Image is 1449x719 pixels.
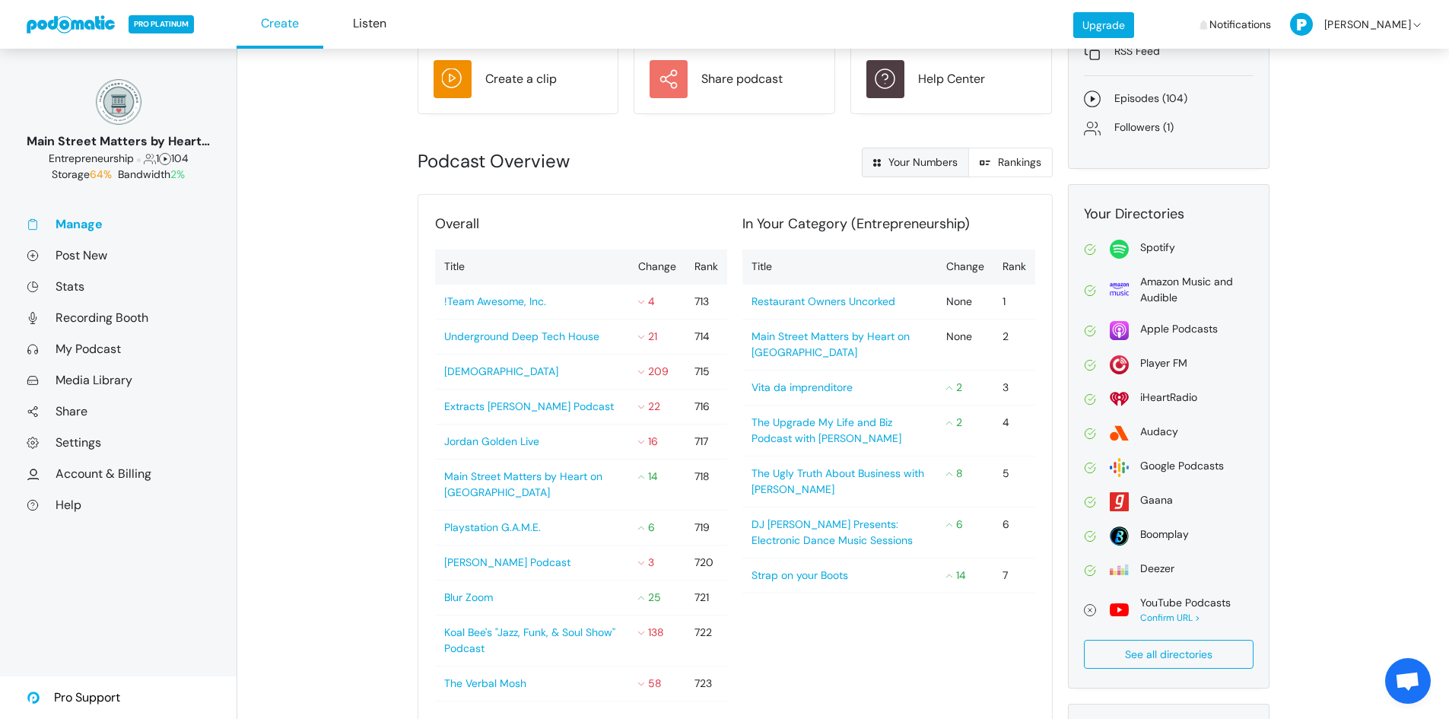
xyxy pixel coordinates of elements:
[629,546,685,581] td: 3
[237,1,323,49] a: Create
[1110,240,1129,259] img: spotify-814d7a4412f2fa8a87278c8d4c03771221523d6a641bdc26ea993aaf80ac4ffe.svg
[685,616,727,667] td: 722
[27,278,210,294] a: Stats
[1110,355,1129,374] img: player_fm-2f731f33b7a5920876a6a59fec1291611fade0905d687326e1933154b96d4679.svg
[1209,2,1271,47] span: Notifications
[444,399,614,413] a: Extracts [PERSON_NAME] Podcast
[629,581,685,616] td: 25
[49,151,134,165] span: Business: Entrepreneurship
[27,497,210,513] a: Help
[1084,390,1254,409] a: iHeartRadio
[1140,240,1175,256] div: Spotify
[1084,204,1254,224] div: Your Directories
[1084,561,1254,580] a: Deezer
[1140,611,1231,625] div: Confirm URL >
[1110,280,1129,299] img: amazon-69639c57110a651e716f65801135d36e6b1b779905beb0b1c95e1d99d62ebab9.svg
[27,247,210,263] a: Post New
[444,555,570,569] a: [PERSON_NAME] Podcast
[1110,458,1129,477] img: google-2dbf3626bd965f54f93204bbf7eeb1470465527e396fa5b4ad72d911f40d0c40.svg
[435,250,630,285] th: Title
[685,581,727,616] td: 721
[27,434,210,450] a: Settings
[629,320,685,355] td: 21
[444,434,539,448] a: Jordan Golden Live
[1110,424,1129,443] img: audacy-5d0199fadc8dc77acc7c395e9e27ef384d0cbdead77bf92d3603ebf283057071.svg
[1110,321,1129,340] img: apple-26106266178e1f815f76c7066005aa6211188c2910869e7447b8cdd3a6512788.svg
[1084,355,1254,374] a: Player FM
[1140,424,1178,440] div: Audacy
[1140,527,1189,542] div: Boomplay
[742,250,937,285] th: Title
[118,167,185,181] span: Bandwidth
[326,1,413,49] a: Listen
[993,457,1035,507] td: 5
[444,329,599,343] a: Underground Deep Tech House
[444,469,602,499] a: Main Street Matters by Heart on [GEOGRAPHIC_DATA]
[685,250,727,285] th: Rank
[1140,595,1231,611] div: YouTube Podcasts
[629,250,685,285] th: Change
[752,294,895,308] a: Restaurant Owners Uncorked
[752,466,924,496] a: The Ugly Truth About Business with [PERSON_NAME]
[685,511,727,546] td: 719
[993,371,1035,406] td: 3
[629,667,685,702] td: 58
[27,341,210,357] a: My Podcast
[752,380,853,394] a: Vita da imprenditore
[1084,43,1254,60] a: RSS Feed
[968,148,1053,177] a: Rankings
[96,79,141,125] img: 150x150_17130234.png
[937,285,993,320] td: None
[937,507,993,558] td: 6
[1290,2,1423,47] a: [PERSON_NAME]
[434,60,603,98] a: Create a clip
[685,425,727,460] td: 717
[444,520,541,534] a: Playstation G.A.M.E.
[1084,91,1254,107] a: Episodes (104)
[418,148,728,175] div: Podcast Overview
[1084,458,1254,477] a: Google Podcasts
[1110,492,1129,511] img: gaana-acdc428d6f3a8bcf3dfc61bc87d1a5ed65c1dda5025f5609f03e44ab3dd96560.svg
[1084,595,1254,625] a: YouTube Podcasts Confirm URL >
[1110,527,1129,546] img: boomplay-2b96be17c781bb6067f62690a2aa74937c828758cf5668dffdf1db111eff7552.svg
[27,372,210,388] a: Media Library
[752,329,910,359] a: Main Street Matters by Heart on [GEOGRAPHIC_DATA]
[1084,424,1254,443] a: Audacy
[701,70,783,88] div: Share podcast
[1110,600,1129,619] img: youtube-a762549b032a4d8d7c7d8c7d6f94e90d57091a29b762dad7ef63acd86806a854.svg
[937,457,993,507] td: 8
[629,425,685,460] td: 16
[685,320,727,355] td: 714
[1140,274,1254,306] div: Amazon Music and Audible
[1110,390,1129,409] img: i_heart_radio-0fea502c98f50158959bea423c94b18391c60ffcc3494be34c3ccd60b54f1ade.svg
[752,568,848,582] a: Strap on your Boots
[629,285,685,320] td: 4
[170,167,185,181] span: 2%
[1385,658,1431,704] div: Open chat
[1073,12,1134,38] a: Upgrade
[1140,458,1224,474] div: Google Podcasts
[1084,119,1254,136] a: Followers (1)
[1290,13,1313,36] img: P-50-ab8a3cff1f42e3edaa744736fdbd136011fc75d0d07c0e6946c3d5a70d29199b.png
[27,132,210,151] div: Main Street Matters by Heart on [GEOGRAPHIC_DATA]
[629,355,685,390] td: 209
[993,250,1035,285] th: Rank
[1140,390,1197,406] div: iHeartRadio
[937,250,993,285] th: Change
[1084,640,1254,669] a: See all directories
[27,676,120,719] a: Pro Support
[1140,355,1187,371] div: Player FM
[918,70,985,88] div: Help Center
[1324,2,1411,47] span: [PERSON_NAME]
[159,151,171,165] span: Episodes
[937,371,993,406] td: 2
[937,320,993,371] td: None
[129,15,194,33] span: PRO PLATINUM
[27,403,210,419] a: Share
[1084,321,1254,340] a: Apple Podcasts
[685,285,727,320] td: 713
[27,216,210,232] a: Manage
[1084,240,1254,259] a: Spotify
[685,355,727,390] td: 715
[937,406,993,457] td: 2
